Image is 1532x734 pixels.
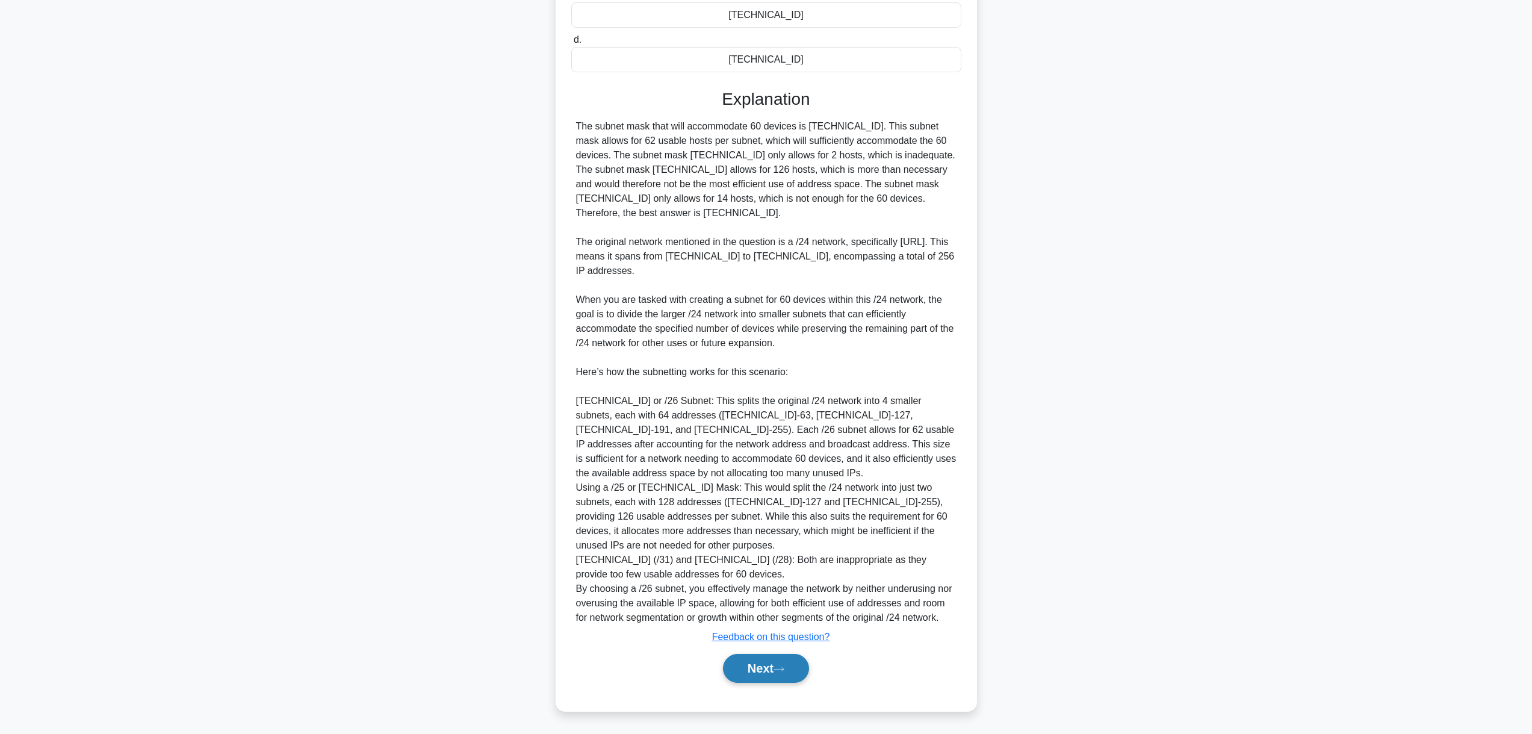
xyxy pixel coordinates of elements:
[576,119,957,625] div: The subnet mask that will accommodate 60 devices is [TECHNICAL_ID]. This subnet mask allows for 6...
[712,632,830,642] a: Feedback on this question?
[578,89,954,110] h3: Explanation
[571,47,961,72] div: [TECHNICAL_ID]
[574,34,581,45] span: d.
[723,654,809,683] button: Next
[571,2,961,28] div: [TECHNICAL_ID]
